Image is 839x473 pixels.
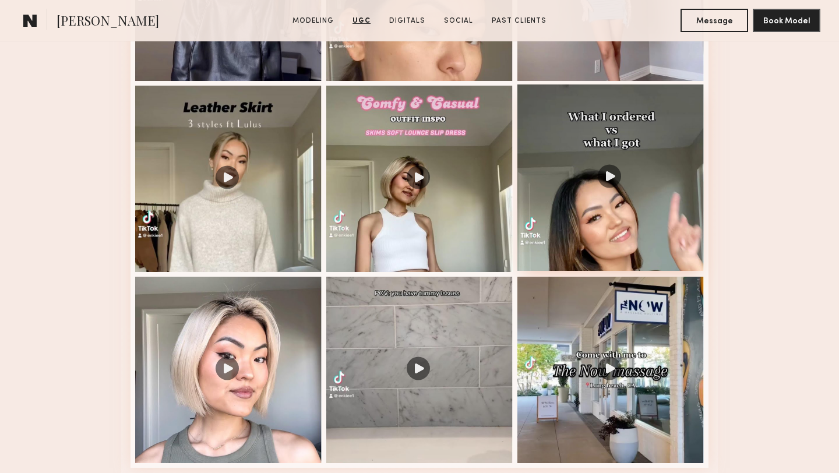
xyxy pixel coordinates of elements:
[681,9,748,32] button: Message
[487,16,551,26] a: Past Clients
[385,16,430,26] a: Digitals
[753,15,820,25] a: Book Model
[348,16,375,26] a: UGC
[288,16,339,26] a: Modeling
[57,12,159,32] span: [PERSON_NAME]
[753,9,820,32] button: Book Model
[439,16,478,26] a: Social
